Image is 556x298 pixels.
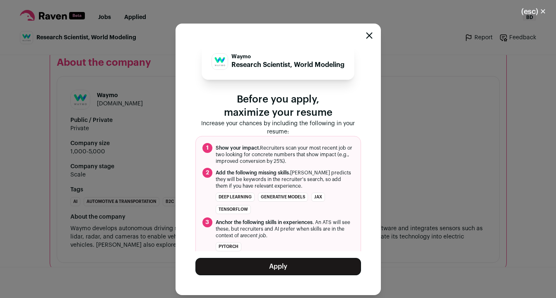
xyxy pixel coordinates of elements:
li: Tensorflow [216,205,251,214]
li: JAX [311,193,325,202]
span: 2 [202,168,212,178]
span: Recruiters scan your most recent job or two looking for concrete numbers that show impact (e.g., ... [216,145,354,164]
span: Add the following missing skills. [216,170,290,175]
i: recent job. [243,233,267,238]
span: 1 [202,143,212,153]
p: Waymo [231,53,344,60]
li: Pytorch [216,242,241,251]
p: Increase your chances by including the following in your resume: [195,119,361,136]
img: 9f259bf02c4d7914b2c7bdcff63a3ec87112ff1cc6aa3d1be7e5a6a48f645f69.jpg [212,54,228,69]
button: Apply [195,258,361,275]
span: Anchor the following skills in experiences [216,220,313,225]
span: Show your impact. [216,145,260,150]
li: Generative Models [258,193,308,202]
button: Close modal [511,2,556,21]
li: Deep Learning [216,193,255,202]
span: . An ATS will see these, but recruiters and AI prefer when skills are in the context of a [216,219,354,239]
p: Before you apply, maximize your resume [195,93,361,119]
p: Research Scientist, World Modeling [231,60,344,70]
button: Close modal [366,32,373,39]
span: 3 [202,217,212,227]
span: [PERSON_NAME] predicts they will be keywords in the recruiter's search, so add them if you have r... [216,169,354,189]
